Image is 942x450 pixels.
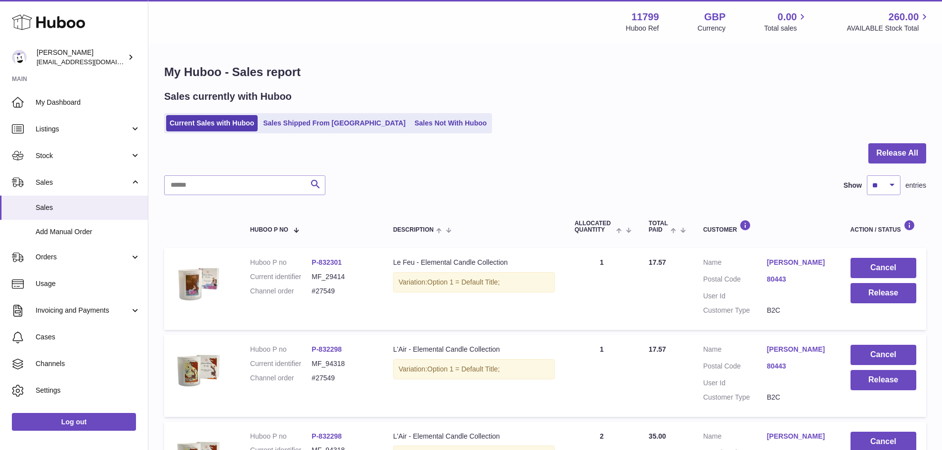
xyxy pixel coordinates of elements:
[36,98,140,107] span: My Dashboard
[393,272,555,292] div: Variation:
[703,393,767,402] dt: Customer Type
[427,365,500,373] span: Option 1 = Default Title;
[649,345,666,353] span: 17.57
[704,10,725,24] strong: GBP
[312,373,373,383] dd: #27549
[767,275,831,284] a: 80443
[703,345,767,357] dt: Name
[764,10,808,33] a: 0.00 Total sales
[174,345,224,394] img: 2-4.png
[393,432,555,441] div: L'Air - Elemental Candle Collection
[37,58,145,66] span: [EMAIL_ADDRESS][DOMAIN_NAME]
[37,48,126,67] div: [PERSON_NAME]
[851,370,916,390] button: Release
[36,332,140,342] span: Cases
[312,432,342,440] a: P-832298
[767,362,831,371] a: 80443
[36,359,140,368] span: Channels
[851,345,916,365] button: Cancel
[649,258,666,266] span: 17.57
[851,283,916,303] button: Release
[393,359,555,379] div: Variation:
[703,258,767,270] dt: Name
[565,335,639,417] td: 1
[36,124,130,134] span: Listings
[393,258,555,267] div: Le Feu - Elemental Candle Collection
[36,227,140,237] span: Add Manual Order
[703,378,767,388] dt: User Id
[631,10,659,24] strong: 11799
[250,227,288,233] span: Huboo P no
[250,345,312,354] dt: Huboo P no
[703,306,767,315] dt: Customer Type
[12,413,136,431] a: Log out
[565,248,639,330] td: 1
[250,432,312,441] dt: Huboo P no
[312,345,342,353] a: P-832298
[36,279,140,288] span: Usage
[764,24,808,33] span: Total sales
[889,10,919,24] span: 260.00
[703,432,767,444] dt: Name
[905,181,926,190] span: entries
[649,432,666,440] span: 35.00
[844,181,862,190] label: Show
[575,220,614,233] span: ALLOCATED Quantity
[250,373,312,383] dt: Channel order
[12,50,27,65] img: internalAdmin-11799@internal.huboo.com
[312,286,373,296] dd: #27549
[767,345,831,354] a: [PERSON_NAME]
[847,10,930,33] a: 260.00 AVAILABLE Stock Total
[703,291,767,301] dt: User Id
[36,178,130,187] span: Sales
[36,151,130,161] span: Stock
[778,10,797,24] span: 0.00
[393,345,555,354] div: L'Air - Elemental Candle Collection
[393,227,434,233] span: Description
[164,90,292,103] h2: Sales currently with Huboo
[698,24,726,33] div: Currency
[166,115,258,131] a: Current Sales with Huboo
[312,258,342,266] a: P-832301
[250,258,312,267] dt: Huboo P no
[703,220,831,233] div: Customer
[703,275,767,286] dt: Postal Code
[847,24,930,33] span: AVAILABLE Stock Total
[767,432,831,441] a: [PERSON_NAME]
[36,203,140,212] span: Sales
[36,252,130,262] span: Orders
[868,143,926,164] button: Release All
[250,359,312,368] dt: Current identifier
[250,286,312,296] dt: Channel order
[767,393,831,402] dd: B2C
[767,306,831,315] dd: B2C
[164,64,926,80] h1: My Huboo - Sales report
[703,362,767,373] dt: Postal Code
[250,272,312,282] dt: Current identifier
[649,220,668,233] span: Total paid
[36,386,140,395] span: Settings
[411,115,490,131] a: Sales Not With Huboo
[767,258,831,267] a: [PERSON_NAME]
[312,272,373,282] dd: MF_29414
[312,359,373,368] dd: MF_94318
[851,258,916,278] button: Cancel
[427,278,500,286] span: Option 1 = Default Title;
[174,258,224,307] img: candle-product-pics-6.png
[36,306,130,315] span: Invoicing and Payments
[626,24,659,33] div: Huboo Ref
[851,220,916,233] div: Action / Status
[260,115,409,131] a: Sales Shipped From [GEOGRAPHIC_DATA]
